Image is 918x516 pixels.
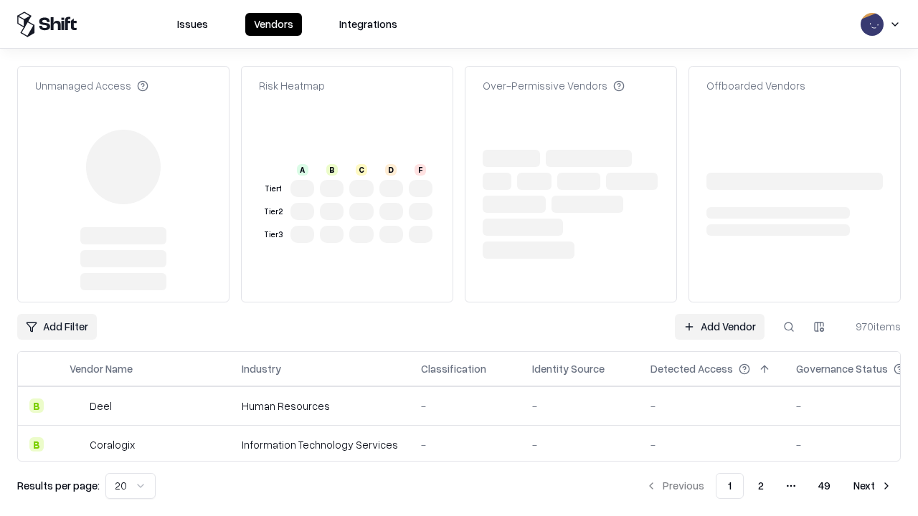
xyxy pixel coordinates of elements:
div: Tier 3 [262,229,285,241]
div: Information Technology Services [242,437,398,452]
div: Deel [90,398,112,414]
div: Industry [242,361,281,376]
div: Identity Source [532,361,605,376]
div: Offboarded Vendors [706,78,805,93]
button: Add Filter [17,314,97,340]
a: Add Vendor [675,314,765,340]
div: Governance Status [796,361,888,376]
div: Risk Heatmap [259,78,325,93]
button: Next [845,473,901,499]
div: B [326,164,338,176]
div: F [415,164,426,176]
div: Tier 1 [262,183,285,195]
div: D [385,164,397,176]
div: Over-Permissive Vendors [483,78,625,93]
div: - [532,398,628,414]
div: B [29,437,44,451]
div: B [29,398,44,413]
div: - [421,398,509,414]
div: Tier 2 [262,206,285,218]
button: Issues [169,13,217,36]
div: - [650,437,773,452]
p: Results per page: [17,478,100,493]
div: Coralogix [90,437,135,452]
div: - [421,437,509,452]
div: Human Resources [242,398,398,414]
div: Classification [421,361,486,376]
nav: pagination [637,473,901,499]
button: 49 [807,473,842,499]
button: 1 [716,473,744,499]
div: - [650,398,773,414]
div: Vendor Name [70,361,133,376]
button: 2 [747,473,775,499]
div: A [297,164,308,176]
button: Vendors [245,13,302,36]
div: 970 items [843,319,901,334]
div: C [356,164,367,176]
img: Deel [70,398,84,413]
div: Unmanaged Access [35,78,148,93]
div: - [532,437,628,452]
button: Integrations [331,13,406,36]
img: Coralogix [70,437,84,451]
div: Detected Access [650,361,733,376]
